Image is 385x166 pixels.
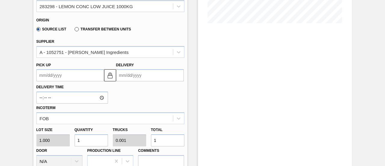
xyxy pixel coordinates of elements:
label: Quantity [75,128,93,132]
div: FOB [40,116,49,121]
label: Lot size [36,126,70,134]
button: locked [104,69,116,81]
label: Production Line [87,149,121,153]
label: Trucks [113,128,128,132]
div: A - 1052751 - [PERSON_NAME] Ingredients [40,49,129,55]
label: Total [151,128,163,132]
label: Supplier [36,39,54,44]
label: Source List [36,27,66,31]
label: Transfer between Units [75,27,131,31]
label: Delivery Time [36,83,108,92]
input: mm/dd/yyyy [36,69,104,81]
label: Incoterm [36,106,56,110]
label: Comments [138,146,184,155]
input: mm/dd/yyyy [116,69,184,81]
label: Delivery [116,63,134,67]
img: locked [106,72,114,79]
label: Door [36,149,47,153]
div: 283298 - LEMON CONC LOW JUICE 1000KG [40,4,133,9]
label: Origin [36,18,49,22]
label: Pick up [36,63,51,67]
